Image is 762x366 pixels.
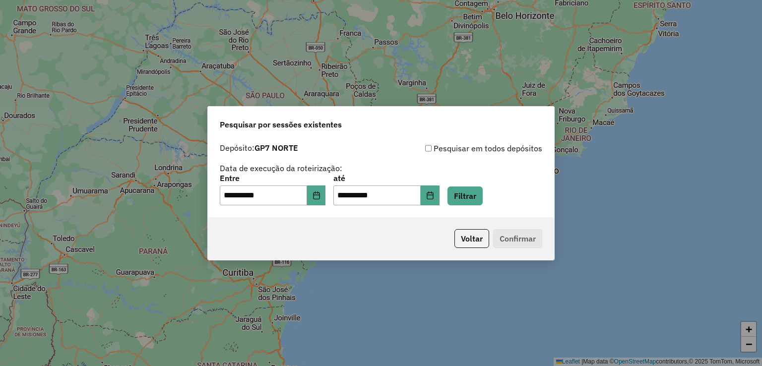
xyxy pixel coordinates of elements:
[333,172,439,184] label: até
[454,229,489,247] button: Voltar
[220,172,325,184] label: Entre
[447,186,483,205] button: Filtrar
[381,142,542,154] div: Pesquisar em todos depósitos
[220,142,298,154] label: Depósito:
[220,119,342,130] span: Pesquisar por sessões existentes
[220,162,342,174] label: Data de execução da roteirização:
[421,185,440,205] button: Choose Date
[307,185,326,205] button: Choose Date
[254,143,298,153] strong: GP7 NORTE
